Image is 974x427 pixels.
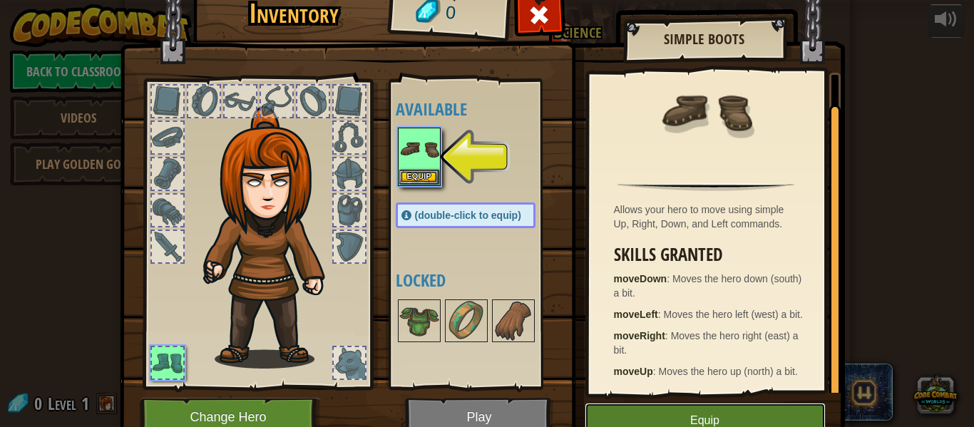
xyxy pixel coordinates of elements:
[659,366,798,377] span: Moves the hero up (north) a bit.
[399,170,439,185] button: Equip
[614,309,658,320] strong: moveLeft
[614,202,806,231] div: Allows your hero to move using simple Up, Right, Down, and Left commands.
[493,301,533,341] img: portrait.png
[637,31,771,47] h2: Simple Boots
[665,330,671,341] span: :
[399,129,439,169] img: portrait.png
[415,210,521,221] span: (double-click to equip)
[664,309,803,320] span: Moves the hero left (west) a bit.
[660,65,752,158] img: portrait.png
[614,366,653,377] strong: moveUp
[614,330,799,356] span: Moves the hero right (east) a bit.
[396,100,564,118] h4: Available
[614,273,802,299] span: Moves the hero down (south) a bit.
[396,271,564,289] h4: Locked
[399,301,439,341] img: portrait.png
[446,301,486,341] img: portrait.png
[614,245,806,264] h3: Skills Granted
[614,273,667,284] strong: moveDown
[667,273,672,284] span: :
[197,106,350,369] img: hair_f2.png
[653,366,659,377] span: :
[658,309,664,320] span: :
[617,182,794,191] img: hr.png
[614,330,665,341] strong: moveRight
